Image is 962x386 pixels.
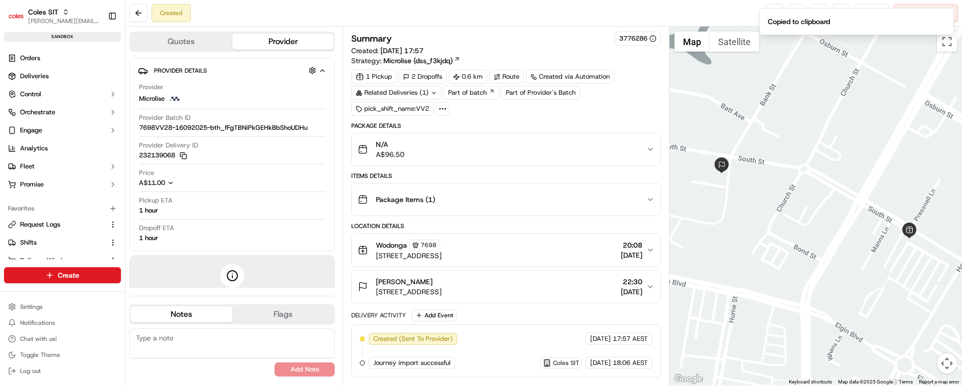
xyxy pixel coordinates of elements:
button: Show street map [674,32,710,52]
button: Create [4,267,121,283]
span: Package Items ( 1 ) [376,195,435,205]
span: Wodonga [376,240,407,250]
button: Provider Details [138,62,326,79]
span: Microlise (dss_f3kjdq) [383,56,453,66]
h3: Summary [351,34,392,43]
span: Fleet [20,162,35,171]
span: A$96.50 [376,149,404,159]
span: Provider Batch ID [139,113,191,122]
button: Engage [4,122,121,138]
span: Create [58,270,79,280]
span: 18:06 AEST [613,358,648,367]
a: Shifts [8,238,105,247]
span: Shifts [20,238,37,247]
img: Nash [10,10,30,30]
button: Show satellite imagery [710,32,759,52]
span: API Documentation [95,145,161,155]
span: Coles SIT [553,359,579,367]
div: 1 hour [139,206,158,215]
span: Created (Sent To Provider) [373,334,453,343]
button: Toggle Theme [4,348,121,362]
a: Report a map error [919,379,959,384]
button: Orchestrate [4,104,121,120]
span: [DATE] [590,334,611,343]
a: Deliveries [4,68,121,84]
a: 📗Knowledge Base [6,141,81,159]
div: Delivery Activity [351,311,406,319]
button: Add Event [412,309,457,321]
button: Request Logs [4,217,121,233]
button: 232139068 [139,151,187,160]
div: Favorites [4,201,121,217]
span: N/A [376,139,404,149]
button: Start new chat [171,99,183,111]
span: [DATE] 17:57 [380,46,424,55]
span: Analytics [20,144,48,153]
div: sandbox [4,32,121,42]
button: A$11.00 [139,178,227,187]
a: Part of batch [444,86,499,100]
span: Created: [351,46,424,56]
button: [PERSON_NAME][EMAIL_ADDRESS][PERSON_NAME][PERSON_NAME][DOMAIN_NAME] [28,17,100,25]
a: Created via Automation [526,70,614,84]
span: [STREET_ADDRESS] [376,251,442,261]
a: Microlise (dss_f3kjdq) [383,56,460,66]
span: [DATE] [590,358,611,367]
span: Map data ©2025 Google [838,379,893,384]
span: 7698 [421,241,437,249]
img: Google [672,372,705,385]
span: 7698VV28-16092025-bth_fFgTBNiPkGEHkBbShoUDHu [139,123,308,132]
a: Terms (opens in new tab) [899,379,913,384]
div: Strategy: [351,56,460,66]
button: Notifications [4,316,121,330]
div: 1 hour [139,234,158,243]
button: Settings [4,300,121,314]
span: Price [139,168,154,177]
div: Copied to clipboard [768,17,830,27]
div: Location Details [351,222,660,230]
img: 1736555255976-a54dd68f-1ca7-489b-9aae-adbdc363a1c4 [10,96,28,114]
span: 22:30 [621,277,642,287]
span: Knowledge Base [20,145,77,155]
span: Settings [20,303,43,311]
span: A$11.00 [139,178,165,187]
div: Related Deliveries (1) [351,86,442,100]
a: Route [489,70,524,84]
div: We're available if you need us! [34,106,127,114]
span: Chat with us! [20,335,57,343]
button: Quotes [130,34,232,50]
button: Map camera controls [937,353,957,373]
button: Log out [4,364,121,378]
span: Provider Details [154,67,207,75]
a: Analytics [4,140,121,156]
button: [PERSON_NAME][STREET_ADDRESS]22:30[DATE] [352,271,660,303]
button: Coles SITColes SIT[PERSON_NAME][EMAIL_ADDRESS][PERSON_NAME][PERSON_NAME][DOMAIN_NAME] [4,4,104,28]
button: Chat with us! [4,332,121,346]
span: Pylon [100,170,121,177]
div: pick_shift_name:VV2 [351,102,434,116]
span: Provider [139,83,164,92]
span: Coles SIT [28,7,58,17]
span: Control [20,90,41,99]
button: 3776286 [619,34,656,43]
span: Log out [20,367,41,375]
button: Promise [4,176,121,192]
button: Control [4,86,121,102]
div: Package Details [351,122,660,130]
button: Keyboard shortcuts [789,378,832,385]
span: Microlise [139,94,165,103]
button: Notes [130,306,232,322]
div: 2 Dropoffs [398,70,447,84]
div: Items Details [351,172,660,180]
span: Delivery Windows [20,256,74,265]
div: Start new chat [34,96,165,106]
span: Engage [20,126,42,135]
a: Request Logs [8,220,105,229]
img: microlise_logo.jpeg [169,93,181,105]
button: N/AA$96.50 [352,133,660,165]
span: Orchestrate [20,108,55,117]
